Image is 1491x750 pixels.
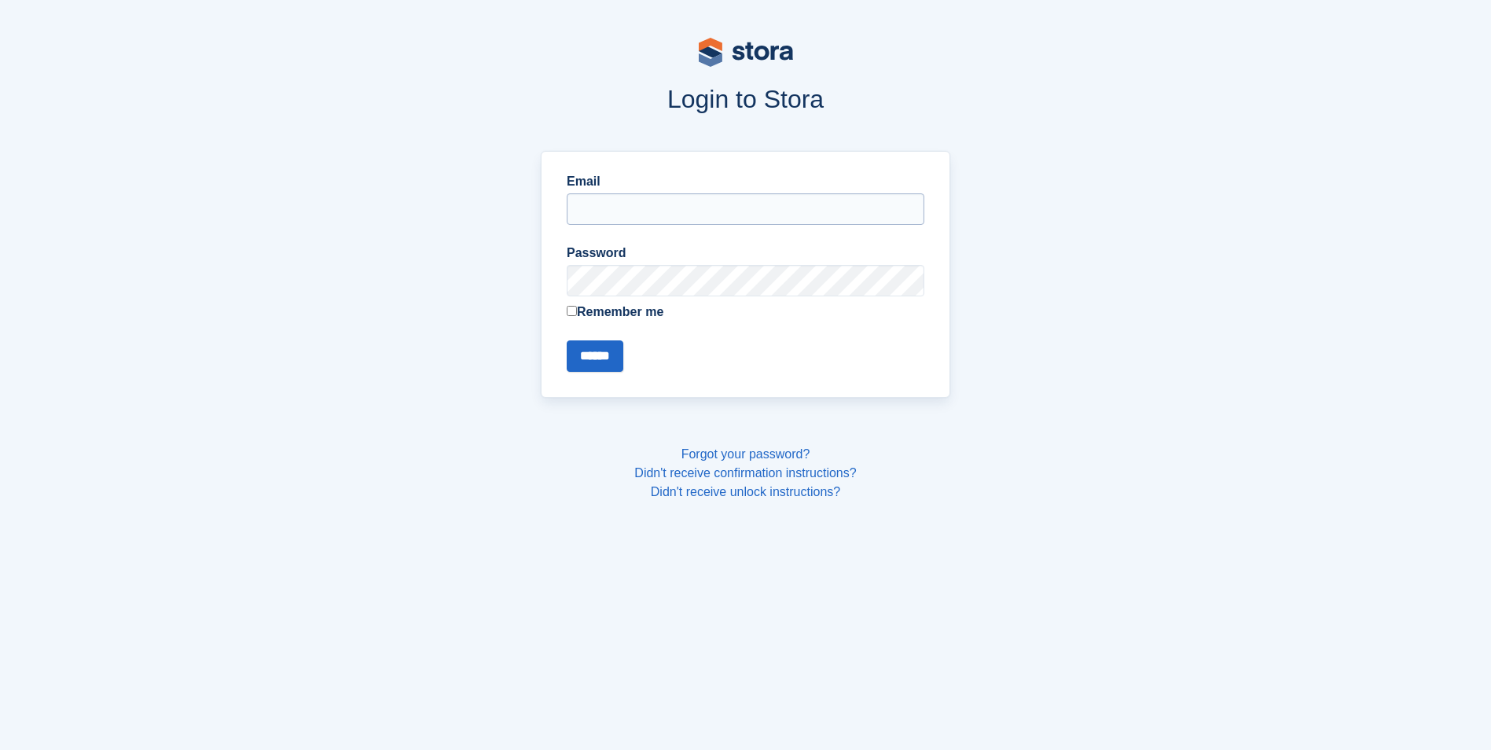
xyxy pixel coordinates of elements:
[651,485,840,498] a: Didn't receive unlock instructions?
[567,306,577,316] input: Remember me
[699,38,793,67] img: stora-logo-53a41332b3708ae10de48c4981b4e9114cc0af31d8433b30ea865607fb682f29.svg
[567,244,924,263] label: Password
[681,447,810,461] a: Forgot your password?
[241,85,1250,113] h1: Login to Stora
[567,172,924,191] label: Email
[634,466,856,480] a: Didn't receive confirmation instructions?
[567,303,924,322] label: Remember me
